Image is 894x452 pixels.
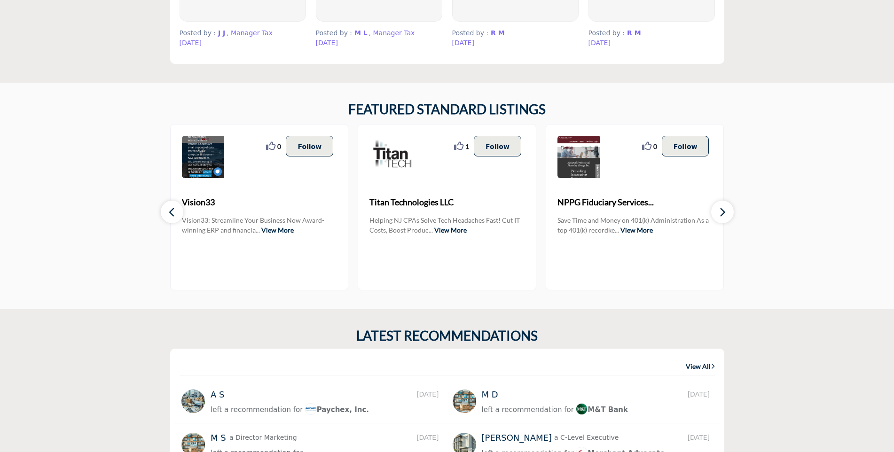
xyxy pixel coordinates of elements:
[620,226,653,234] a: View More
[653,141,657,151] span: 0
[588,28,715,38] p: Posted by :
[180,28,306,38] p: Posted by :
[429,226,433,234] span: ...
[498,29,505,37] span: M
[286,136,333,156] button: Follow
[434,226,467,234] a: View More
[316,39,338,47] span: [DATE]
[674,141,698,151] p: Follow
[363,29,368,37] span: L
[465,141,469,151] span: 1
[686,362,715,371] a: View All
[305,405,369,414] span: Paychex, Inc.
[452,39,474,47] span: [DATE]
[218,29,220,37] span: J
[588,39,611,47] span: [DATE]
[316,28,442,38] p: Posted by :
[453,392,476,415] img: avtar-image
[576,406,628,418] a: imageM&T Bank
[277,141,281,151] span: 0
[180,39,202,47] span: [DATE]
[557,215,713,234] p: Save Time and Money on 401(k) Administration As a top 401(k) recordke
[305,404,369,416] a: imagePaychex, Inc.
[486,141,510,151] p: Follow
[305,403,317,415] img: image
[256,226,260,234] span: ...
[688,435,713,445] span: [DATE]
[181,390,205,413] img: avtar-image
[688,392,713,402] span: [DATE]
[211,433,227,443] h5: M S
[298,141,322,151] p: Follow
[369,189,525,215] a: Titan Technologies LLC
[223,29,225,37] span: J
[261,226,294,234] a: View More
[369,215,525,234] p: Helping NJ CPAs Solve Tech Headaches Fast! Cut IT Costs, Boost Produc
[452,28,579,38] p: Posted by :
[416,433,441,443] span: [DATE]
[227,29,273,37] span: , Manager Tax
[557,189,713,215] a: NPPG Fiduciary Services...
[354,29,361,37] span: M
[416,390,441,399] span: [DATE]
[635,29,641,37] span: M
[369,29,415,37] span: , Manager Tax
[491,29,496,37] span: R
[482,392,498,402] h5: M D
[182,189,337,215] a: Vision33
[576,405,588,417] img: image
[474,136,521,156] button: Follow
[554,435,619,445] p: a C-Level Executive
[482,435,552,445] h5: [PERSON_NAME]
[557,189,713,215] b: NPPG Fiduciary Services, LLC
[229,433,297,443] p: a Director Marketing
[182,215,337,234] p: Vision33: Streamline Your Business Now Award-winning ERP and financia
[662,136,709,156] button: Follow
[557,136,600,178] img: NPPG Fiduciary Services, LLC
[615,226,619,234] span: ...
[182,136,224,178] img: Vision33
[356,328,538,344] h2: LATEST RECOMMENDATIONS
[211,390,227,400] h5: A S
[557,196,713,209] span: NPPG Fiduciary Services...
[182,196,337,209] span: Vision33
[211,405,303,414] span: left a recommendation for
[369,196,525,209] span: Titan Technologies LLC
[369,136,412,178] img: Titan Technologies LLC
[576,408,628,416] span: M&T Bank
[482,408,574,416] span: left a recommendation for
[627,29,632,37] span: R
[348,101,546,117] h2: FEATURED STANDARD LISTINGS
